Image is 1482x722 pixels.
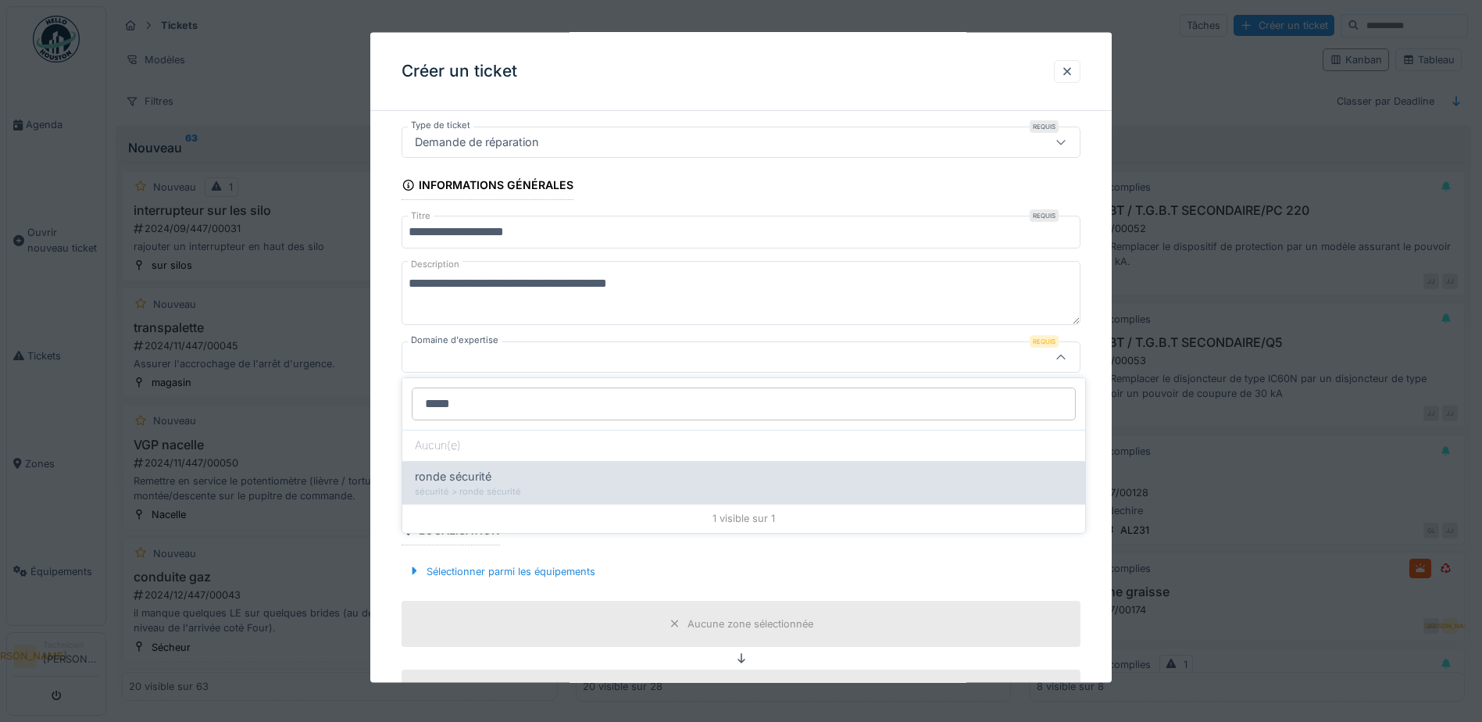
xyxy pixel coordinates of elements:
[415,468,491,485] span: ronde sécurité
[402,84,482,111] div: Catégorie
[402,62,517,81] h3: Créer un ticket
[402,173,573,200] div: Informations générales
[408,119,473,132] label: Type de ticket
[408,255,462,274] label: Description
[409,134,545,151] div: Demande de réparation
[687,616,813,631] div: Aucune zone sélectionnée
[1030,209,1059,222] div: Requis
[415,485,1073,499] div: sécurité > ronde sécurité
[1030,335,1059,348] div: Requis
[408,334,502,347] label: Domaine d'expertise
[402,430,1085,461] div: Aucun(e)
[402,518,500,545] div: Localisation
[1030,120,1059,133] div: Requis
[408,209,434,223] label: Titre
[402,504,1085,532] div: 1 visible sur 1
[402,560,602,581] div: Sélectionner parmi les équipements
